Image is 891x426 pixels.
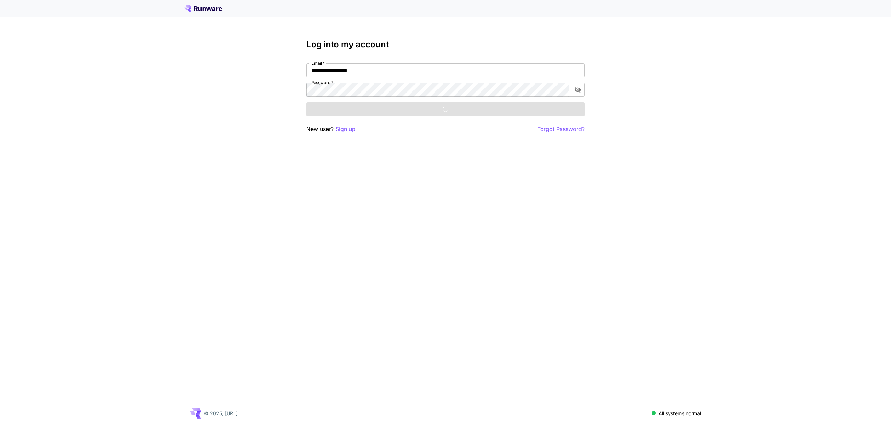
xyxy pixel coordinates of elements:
label: Email [311,60,325,66]
label: Password [311,80,333,86]
p: © 2025, [URL] [204,410,238,417]
p: New user? [306,125,355,134]
button: Sign up [336,125,355,134]
button: Forgot Password? [537,125,585,134]
p: All systems normal [659,410,701,417]
h3: Log into my account [306,40,585,49]
button: toggle password visibility [571,83,584,96]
